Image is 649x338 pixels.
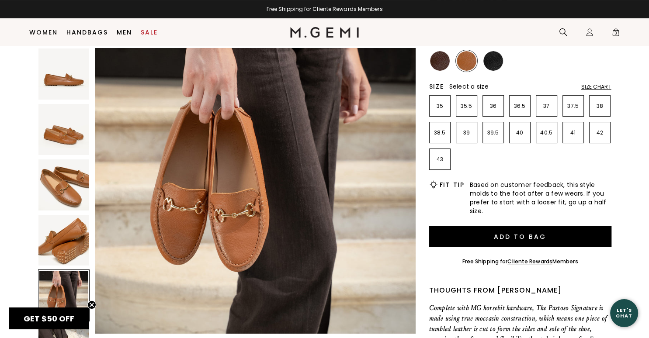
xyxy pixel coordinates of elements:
div: Let's Chat [610,307,638,318]
p: 35.5 [456,103,477,110]
a: Men [117,29,132,36]
div: Size Chart [581,83,611,90]
p: 38 [590,103,610,110]
p: 35 [430,103,450,110]
button: Add to Bag [429,226,611,247]
span: 3 [611,30,620,38]
p: 40 [510,129,530,136]
h2: Fit Tip [440,181,465,188]
p: 37 [536,103,557,110]
span: Based on customer feedback, this style molds to the foot after a few wears. If you prefer to star... [470,180,611,215]
p: 37.5 [563,103,583,110]
p: 42 [590,129,610,136]
img: Chocolate [430,51,450,71]
img: Tan [457,51,476,71]
img: M.Gemi [290,27,359,38]
img: The Pastoso Signature [38,215,90,266]
img: Black [483,51,503,71]
span: GET $50 OFF [24,313,74,324]
p: 36 [483,103,503,110]
img: The Pastoso Signature [38,48,90,100]
p: 38.5 [430,129,450,136]
h2: Size [429,83,444,90]
p: 43 [430,156,450,163]
button: Close teaser [87,300,96,309]
img: The Pastoso Signature [38,159,90,210]
a: Sale [141,29,158,36]
img: The Pastoso Signature [95,14,415,334]
div: Free Shipping for Members [462,258,578,265]
a: Cliente Rewards [507,258,552,265]
img: The Pastoso Signature [38,104,90,155]
div: Thoughts from [PERSON_NAME] [429,285,611,296]
p: 36.5 [510,103,530,110]
p: 39.5 [483,129,503,136]
p: 39 [456,129,477,136]
div: GET $50 OFFClose teaser [9,307,89,329]
p: 41 [563,129,583,136]
p: 40.5 [536,129,557,136]
a: Women [29,29,58,36]
a: Handbags [66,29,108,36]
span: Select a size [449,82,489,91]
